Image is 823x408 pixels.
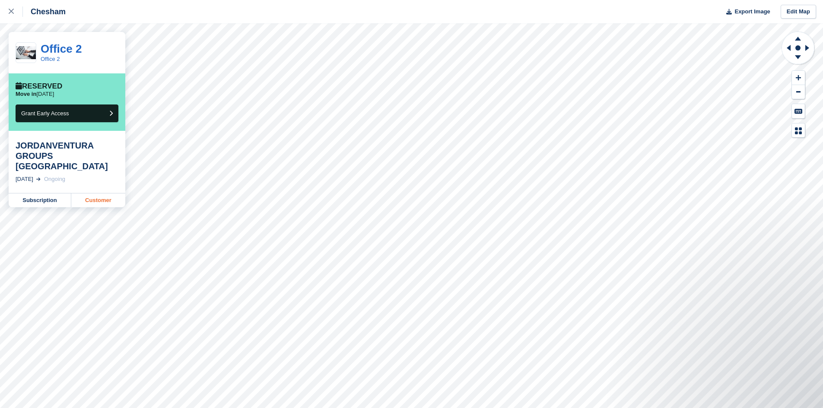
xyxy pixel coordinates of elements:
[16,175,33,183] div: [DATE]
[16,91,36,97] span: Move in
[16,104,118,122] button: Grant Early Access
[792,85,805,99] button: Zoom Out
[36,177,41,181] img: arrow-right-light-icn-cde0832a797a2874e46488d9cf13f60e5c3a73dbe684e267c42b8395dfbc2abf.svg
[792,104,805,118] button: Keyboard Shortcuts
[9,193,71,207] a: Subscription
[23,6,66,17] div: Chesham
[16,82,62,91] div: Reserved
[71,193,125,207] a: Customer
[792,71,805,85] button: Zoom In
[41,56,60,62] a: Office 2
[41,42,82,55] a: Office 2
[721,5,770,19] button: Export Image
[16,46,36,60] img: officedesk.jpg
[792,123,805,138] button: Map Legend
[16,140,118,171] div: JORDANVENTURA GROUPS [GEOGRAPHIC_DATA]
[16,91,54,98] p: [DATE]
[734,7,770,16] span: Export Image
[21,110,69,117] span: Grant Early Access
[781,5,816,19] a: Edit Map
[44,175,65,183] div: Ongoing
